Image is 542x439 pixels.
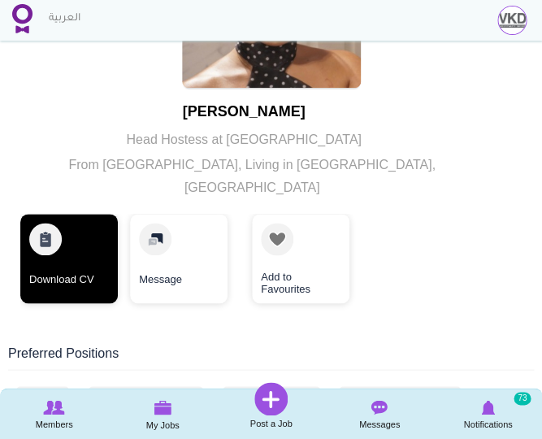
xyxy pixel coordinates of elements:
p: From [GEOGRAPHIC_DATA], Living in [GEOGRAPHIC_DATA], [GEOGRAPHIC_DATA] [20,154,467,199]
img: My Jobs [154,400,171,415]
a: Messages Messages [325,390,433,437]
div: 1 / 3 [20,214,118,311]
h1: [PERSON_NAME] [20,104,467,120]
a: Post a Job Post a Job [217,382,325,432]
img: Post a Job [254,382,288,415]
a: My Jobs My Jobs [108,390,216,437]
small: 73 [514,392,531,405]
div: Events Coordinator [339,386,461,415]
a: العربية [41,2,89,35]
span: Messages [359,416,400,432]
a: Message [130,214,228,303]
div: 3 / 3 [240,214,337,311]
img: Notifications [481,400,495,415]
div: 2 / 3 [130,214,228,311]
span: My Jobs [146,417,180,433]
img: Home [12,4,33,33]
a: Notifications Notifications 73 [434,390,542,437]
a: Add to Favourites [252,214,349,303]
span: Members [36,416,73,432]
p: Head Hostess at [GEOGRAPHIC_DATA] [20,128,467,151]
a: Download CV [20,214,118,303]
span: Post a Job [250,415,293,432]
div: Customer Service [89,386,203,415]
img: Browse Members [44,400,65,415]
div: Preferred Positions [8,344,534,370]
span: Notifications [463,416,512,432]
div: Sales [16,386,69,415]
img: Messages [371,400,388,415]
